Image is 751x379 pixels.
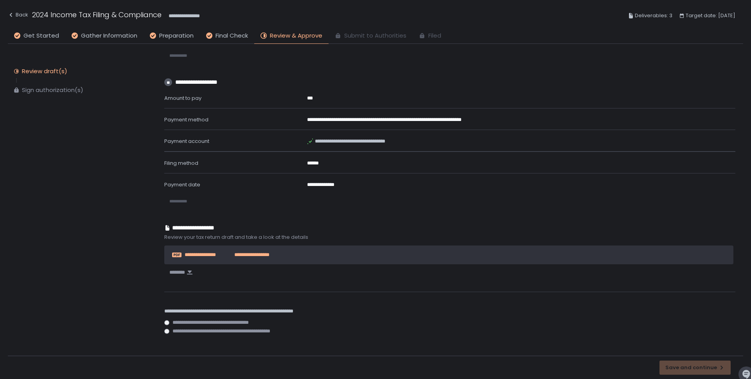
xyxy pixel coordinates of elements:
span: Target date: [DATE] [686,11,735,20]
span: Amount to pay [164,94,201,102]
span: Final Check [216,31,248,40]
div: Review draft(s) [22,67,67,75]
span: Filed [428,31,441,40]
span: Payment account [164,137,209,145]
span: Get Started [23,31,59,40]
button: Back [8,9,28,22]
span: Payment method [164,116,208,123]
span: Gather Information [81,31,137,40]
span: Review your tax return draft and take a look at the details [164,234,735,241]
div: Sign authorization(s) [22,86,83,94]
div: Back [8,10,28,20]
h1: 2024 Income Tax Filing & Compliance [32,9,162,20]
span: Review & Approve [270,31,322,40]
span: Deliverables: 3 [635,11,672,20]
span: Submit to Authorities [344,31,406,40]
span: Payment date [164,181,200,188]
span: Preparation [159,31,194,40]
span: Filing method [164,159,198,167]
